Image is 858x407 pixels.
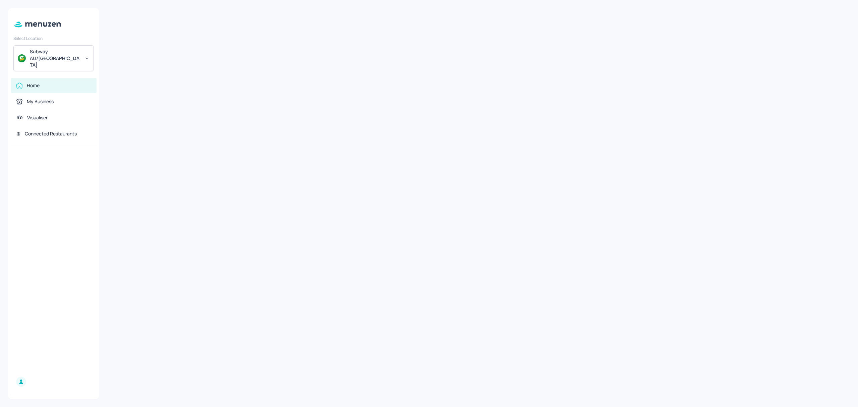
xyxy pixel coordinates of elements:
[30,48,80,68] div: Subway AU/[GEOGRAPHIC_DATA]
[18,54,26,62] img: avatar
[27,82,40,89] div: Home
[13,36,94,41] div: Select Location
[25,130,77,137] div: Connected Restaurants
[27,98,54,105] div: My Business
[27,114,48,121] div: Visualiser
